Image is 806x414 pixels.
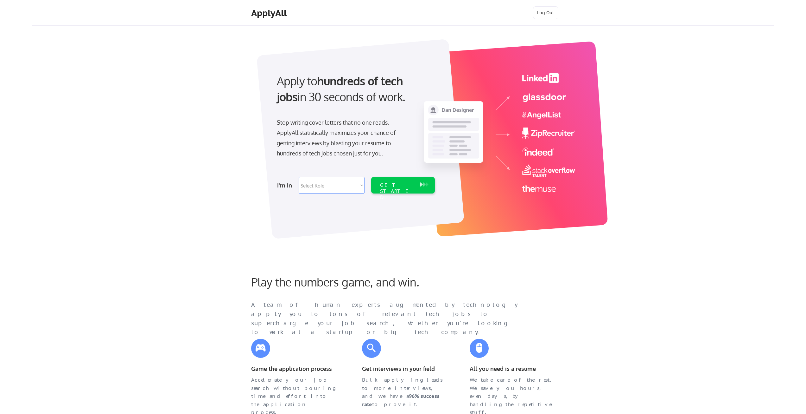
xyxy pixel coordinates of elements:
[277,74,406,104] strong: hundreds of tech jobs
[380,182,414,200] div: GET STARTED
[251,300,530,337] div: A team of human experts augmented by technology apply you to tons of relevant tech jobs to superc...
[277,73,432,105] div: Apply to in 30 seconds of work.
[362,376,447,408] div: Bulk applying leads to more interviews, and we have a to prove it.
[251,275,447,289] div: Play the numbers game, and win.
[277,117,407,159] div: Stop writing cover letters that no one reads. ApplyAll statistically maximizes your chance of get...
[470,364,555,373] div: All you need is a resume
[533,6,558,19] button: Log Out
[362,364,447,373] div: Get interviews in your field
[277,180,295,190] div: I'm in
[251,364,337,373] div: Game the application process
[251,8,289,18] div: ApplyAll
[362,393,441,407] strong: 96% success rate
